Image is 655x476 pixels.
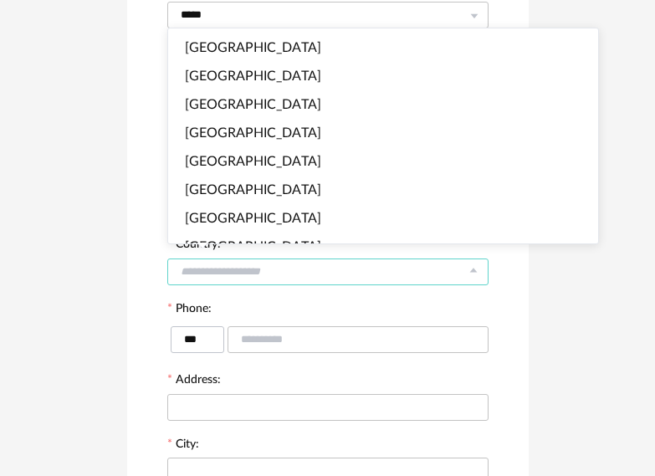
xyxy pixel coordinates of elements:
label: Phone: [167,303,212,318]
label: Address: [167,374,221,389]
span: [GEOGRAPHIC_DATA] [185,98,321,111]
label: City: [167,438,199,453]
span: [GEOGRAPHIC_DATA] [185,155,321,168]
span: [GEOGRAPHIC_DATA] [185,41,321,54]
label: Country: [167,238,221,253]
span: [GEOGRAPHIC_DATA] [185,212,321,225]
span: [GEOGRAPHIC_DATA] [185,126,321,140]
span: [GEOGRAPHIC_DATA] [185,69,321,83]
span: [GEOGRAPHIC_DATA] [185,183,321,197]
